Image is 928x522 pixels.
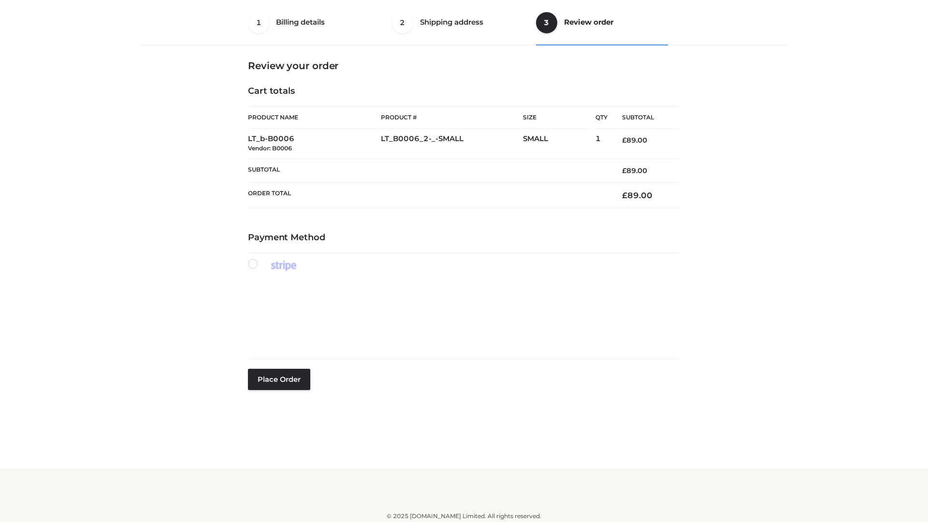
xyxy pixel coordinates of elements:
td: LT_b-B0006 [248,129,381,159]
span: £ [622,190,627,200]
th: Product Name [248,106,381,129]
td: LT_B0006_2-_-SMALL [381,129,523,159]
td: SMALL [523,129,595,159]
span: £ [622,166,626,175]
td: 1 [595,129,608,159]
h4: Payment Method [248,232,680,243]
bdi: 89.00 [622,166,647,175]
th: Subtotal [248,159,608,182]
th: Order Total [248,183,608,208]
small: Vendor: B0006 [248,145,292,152]
iframe: Secure payment input frame [246,281,678,343]
th: Qty [595,106,608,129]
bdi: 89.00 [622,190,652,200]
bdi: 89.00 [622,136,647,145]
th: Size [523,107,591,129]
th: Subtotal [608,107,680,129]
h4: Cart totals [248,86,680,97]
div: © 2025 [DOMAIN_NAME] Limited. All rights reserved. [144,511,784,521]
button: Place order [248,369,310,390]
th: Product # [381,106,523,129]
span: £ [622,136,626,145]
h3: Review your order [248,60,680,72]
